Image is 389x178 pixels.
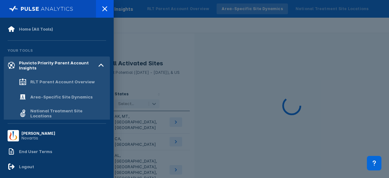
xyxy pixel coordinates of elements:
img: pulse-logo-full-white.svg [9,4,73,13]
div: Pluvicto Priority Parent Account Insights [19,60,96,70]
div: Contact Support [367,156,381,170]
a: Area-Specific Site Dynamics [4,89,110,104]
a: Home (All Tools) [4,21,110,37]
a: End User Terms [4,144,110,159]
div: Logout [19,164,34,169]
div: Area-Specific Site Dynamics [30,94,93,99]
a: RLT Parent Account Overview [4,74,110,89]
img: menu button [9,131,18,140]
div: Home (All Tools) [19,27,53,32]
div: National Treatment Site Locations [30,108,95,118]
div: End User Terms [19,149,52,154]
a: National Treatment Site Locations [4,104,110,122]
div: Your Tools [4,44,110,56]
div: [PERSON_NAME] [21,131,55,136]
div: Novartis [21,136,55,140]
div: RLT Parent Account Overview [30,79,95,84]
